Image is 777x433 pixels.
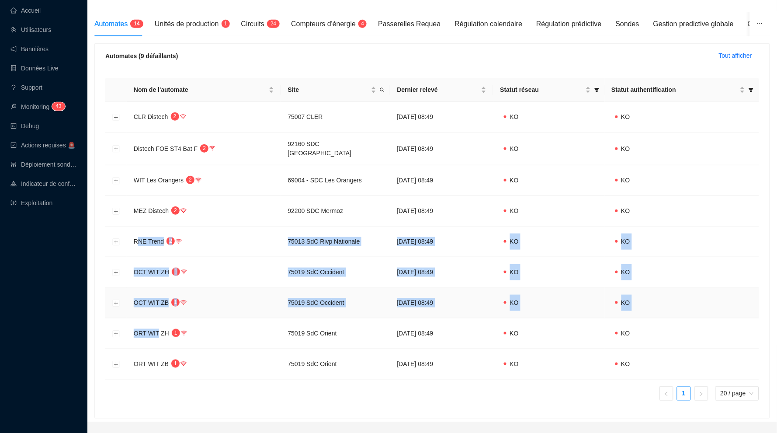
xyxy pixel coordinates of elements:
[224,21,227,27] span: 1
[621,269,630,276] span: KO
[380,87,385,93] span: search
[288,330,337,337] span: 75019 SdC Orient
[10,26,51,33] a: teamUtilisateurs
[390,165,493,196] td: [DATE] 08:49
[10,180,77,187] a: heat-mapIndicateur de confort
[390,257,493,288] td: [DATE] 08:49
[134,85,267,94] span: Nom de l'automate
[500,85,584,94] span: Statut réseau
[390,288,493,318] td: [DATE] 08:49
[510,238,519,245] span: KO
[171,360,180,368] sup: 1
[127,78,281,102] th: Nom de l'automate
[174,330,177,336] span: 1
[180,208,187,214] span: wifi
[612,85,739,94] span: Statut authentification
[113,300,120,307] button: Développer la ligne
[113,114,120,121] button: Développer la ligne
[134,360,169,367] span: ORT WIT ZB
[186,176,194,184] sup: 2
[180,114,186,120] span: wifi
[113,177,120,184] button: Développer la ligne
[621,145,630,152] span: KO
[130,20,143,28] sup: 14
[510,299,519,306] span: KO
[677,387,691,401] li: 1
[390,349,493,380] td: [DATE] 08:49
[288,238,360,245] span: 75013 SdC Rivp Nationale
[174,269,177,275] span: 1
[659,387,673,401] button: left
[390,78,493,102] th: Dernier relevé
[174,360,177,367] span: 1
[172,329,180,337] sup: 1
[288,177,362,184] span: 69004 - SDC Les Orangers
[510,360,519,367] span: KO
[21,142,75,149] span: Actions requises 🚨
[378,19,441,29] div: Passerelles Requea
[699,391,704,397] span: right
[750,12,770,36] button: ellipsis
[288,360,337,367] span: 75019 SdC Orient
[200,144,208,153] sup: 2
[10,161,77,168] a: clusterDéploiement sondes
[174,299,177,305] span: 1
[510,177,519,184] span: KO
[134,113,168,120] span: CLR Distech
[390,227,493,257] td: [DATE] 08:49
[134,299,169,306] span: OCT WIT ZB
[171,206,180,215] sup: 2
[134,207,169,214] span: MEZ Distech
[181,269,187,275] span: wifi
[113,146,120,153] button: Développer la ligne
[510,145,519,152] span: KO
[493,78,605,102] th: Statut réseau
[134,269,169,276] span: OCT WIT ZH
[10,122,39,129] a: codeDebug
[10,45,49,52] a: notificationBannières
[288,269,344,276] span: 75019 SdC Occident
[621,177,630,184] span: KO
[137,21,140,27] span: 4
[510,330,519,337] span: KO
[288,207,343,214] span: 92200 SDC Mermoz
[694,387,708,401] button: right
[621,299,630,306] span: KO
[288,113,323,120] span: 75007 CLER
[134,145,198,152] span: Distech FOE ST4 Bat F
[390,196,493,227] td: [DATE] 08:49
[288,85,369,94] span: Site
[10,65,59,72] a: databaseDonnées Live
[10,142,17,148] span: check-square
[291,20,356,28] span: Compteurs d'énergie
[222,20,230,28] sup: 1
[55,103,59,109] span: 4
[616,19,639,29] div: Sondes
[390,318,493,349] td: [DATE] 08:49
[536,19,601,29] div: Régulation prédictive
[105,52,178,59] span: Automates (9 défaillants)
[241,20,264,28] span: Circuits
[621,238,630,245] span: KO
[594,87,600,93] span: filter
[169,238,172,244] span: 2
[203,145,206,151] span: 2
[172,268,180,276] sup: 1
[181,330,187,336] span: wifi
[176,238,182,244] span: wifi
[659,387,673,401] li: Page précédente
[94,20,128,28] span: Automates
[757,21,763,27] span: ellipsis
[52,102,65,111] sup: 43
[605,78,760,102] th: Statut authentification
[621,330,630,337] span: KO
[664,391,669,397] span: left
[397,85,479,94] span: Dernier relevé
[180,361,187,367] span: wifi
[134,238,164,245] span: RNE Trend
[267,20,280,28] sup: 24
[134,21,137,27] span: 1
[747,84,756,96] span: filter
[621,360,630,367] span: KO
[166,237,175,245] sup: 2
